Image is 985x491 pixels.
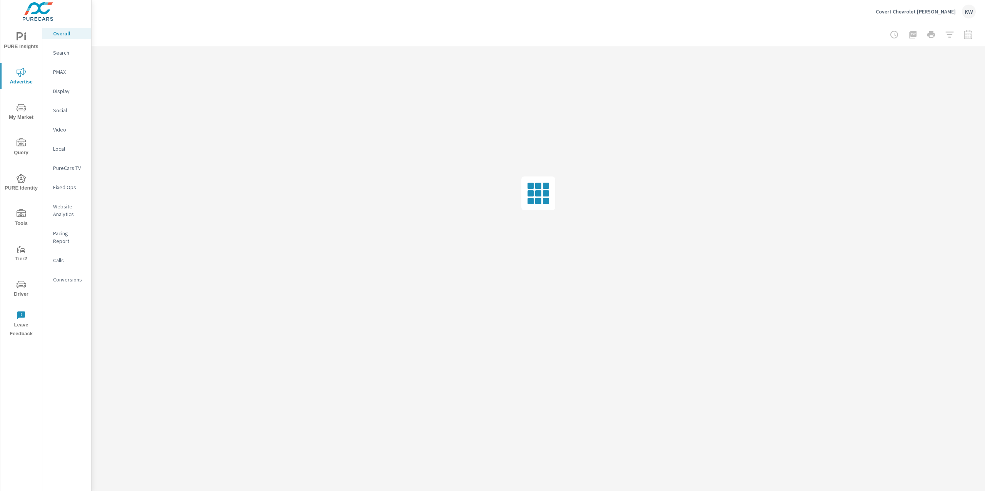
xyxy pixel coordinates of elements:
[53,87,85,95] p: Display
[3,174,40,193] span: PURE Identity
[3,103,40,122] span: My Market
[53,230,85,245] p: Pacing Report
[962,5,976,18] div: KW
[3,311,40,338] span: Leave Feedback
[3,209,40,228] span: Tools
[53,183,85,191] p: Fixed Ops
[42,47,91,58] div: Search
[0,23,42,341] div: nav menu
[42,66,91,78] div: PMAX
[42,105,91,116] div: Social
[53,256,85,264] p: Calls
[42,85,91,97] div: Display
[3,68,40,87] span: Advertise
[53,68,85,76] p: PMAX
[53,126,85,133] p: Video
[3,138,40,157] span: Query
[3,280,40,299] span: Driver
[42,162,91,174] div: PureCars TV
[53,203,85,218] p: Website Analytics
[42,28,91,39] div: Overall
[42,255,91,266] div: Calls
[876,8,956,15] p: Covert Chevrolet [PERSON_NAME]
[42,228,91,247] div: Pacing Report
[42,274,91,285] div: Conversions
[42,143,91,155] div: Local
[42,181,91,193] div: Fixed Ops
[53,164,85,172] p: PureCars TV
[3,245,40,263] span: Tier2
[53,107,85,114] p: Social
[3,32,40,51] span: PURE Insights
[42,124,91,135] div: Video
[53,30,85,37] p: Overall
[42,201,91,220] div: Website Analytics
[53,276,85,283] p: Conversions
[53,49,85,57] p: Search
[53,145,85,153] p: Local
